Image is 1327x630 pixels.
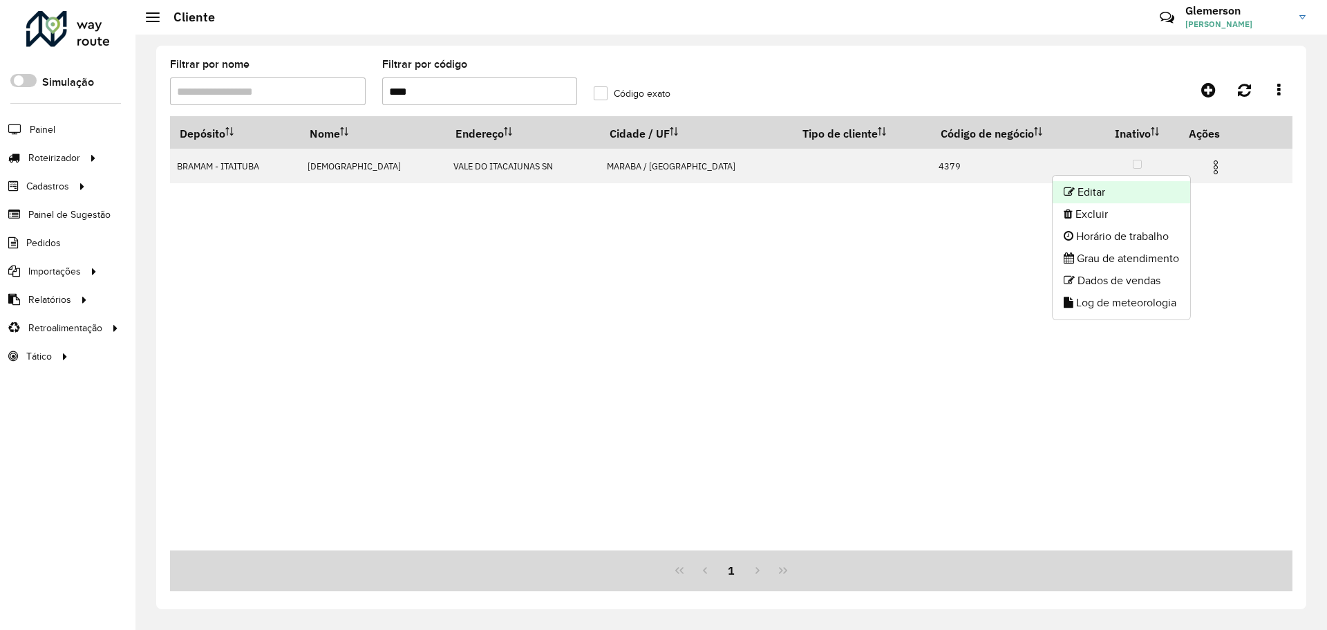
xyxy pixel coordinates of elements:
[455,127,504,140] font: Endereço
[1189,127,1220,140] font: Ações
[177,160,259,172] font: BRAMAM - ITAITUBA
[30,124,55,135] font: Painel
[308,160,401,172] font: [DEMOGRAPHIC_DATA]
[310,127,340,140] font: Nome
[614,89,670,99] font: Código exato
[28,323,102,333] font: Retroalimentação
[1152,3,1182,33] a: Contato Rápido
[1076,297,1176,308] font: Log de meteorologia
[1077,252,1179,264] font: Grau de atendimento
[610,127,670,140] font: Cidade / UF
[718,557,744,584] button: 1
[1115,127,1151,140] font: Inativo
[28,266,81,277] font: Importações
[382,58,467,70] font: Filtrar por código
[28,295,71,305] font: Relatórios
[939,160,961,172] font: 4379
[42,76,94,88] font: Simulação
[453,160,553,172] font: VALE DO ITACAIUNAS SN
[28,210,111,220] font: Painel de Sugestão
[28,153,80,163] font: Roteirizador
[180,127,225,140] font: Depósito
[173,9,215,25] font: Cliente
[1076,230,1169,242] font: Horário de trabalho
[26,351,52,362] font: Tático
[1185,3,1241,17] font: Glemerson
[941,127,1034,140] font: Código de negócio
[1185,19,1252,29] font: [PERSON_NAME]
[802,127,878,140] font: Tipo de cliente
[1077,186,1105,198] font: Editar
[26,181,69,192] font: Cadastros
[170,58,250,70] font: Filtrar por nome
[728,564,735,577] font: 1
[1077,275,1160,286] font: Dados de vendas
[26,238,61,248] font: Pedidos
[607,160,735,172] font: MARABA / [GEOGRAPHIC_DATA]
[1075,208,1108,220] font: Excluir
